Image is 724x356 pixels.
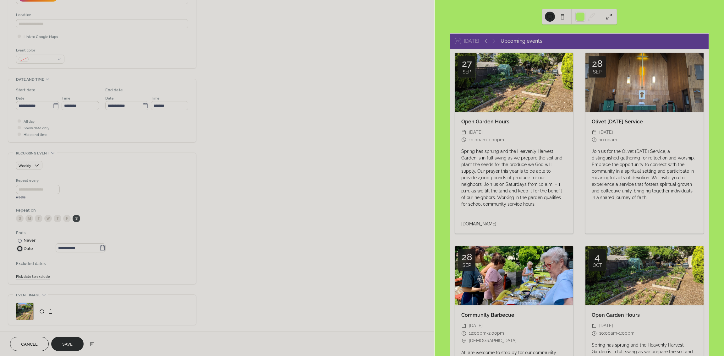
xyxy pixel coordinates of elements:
span: Time [62,95,70,102]
span: Date [105,95,114,102]
div: ​ [592,136,597,144]
div: ​ [461,129,466,136]
span: Excluded dates [16,261,188,267]
div: Event color [16,47,63,54]
span: All day [24,118,35,125]
button: Cancel [10,337,49,351]
div: ​ [461,322,466,330]
span: Show date only [24,125,49,132]
div: Repeat on [16,207,187,214]
span: [DATE] [469,129,483,136]
span: 1:00pm [619,330,634,337]
span: Save [62,341,73,348]
div: Ends [16,230,187,236]
div: Upcoming events [501,37,542,45]
div: Sep [593,70,601,74]
div: Olivet [DATE] Service [585,118,704,126]
div: Community Barbecue [455,311,573,319]
div: Sep [463,70,471,74]
div: weeks [16,195,60,200]
span: Date and time [16,76,44,83]
span: [DATE] [599,129,613,136]
span: Recurring event [16,150,49,157]
div: ​ [461,337,466,345]
span: [DATE] [599,322,613,330]
span: [DATE] [469,322,483,330]
span: 10:00am [599,136,617,144]
span: Cancel [21,341,38,348]
div: ; [16,303,34,320]
div: F [63,215,71,222]
span: Weekly [19,162,31,170]
div: Sep [463,263,471,268]
div: Spring has sprung and the Heavenly Harvest Garden is in full swing as we prepare the soil and pla... [455,148,573,227]
div: ​ [461,330,466,337]
div: Oct [593,263,602,268]
span: Hide end time [24,132,47,138]
div: Open Garden Hours [455,118,573,126]
div: M [25,215,33,222]
div: ​ [592,330,597,337]
span: Pick date to exclude [16,273,50,280]
span: 1:00pm [489,136,504,144]
div: Date [24,245,106,252]
div: T [54,215,61,222]
div: Start date [16,87,36,94]
div: Join us for the Olivet [DATE] Service, a distinguished gathering for reflection and worship. Embr... [585,148,704,201]
div: Open Garden Hours [585,311,704,319]
div: W [44,215,52,222]
div: 28 [462,252,472,262]
div: ​ [592,129,597,136]
div: End date [105,87,123,94]
span: 12:00pm [469,330,486,337]
span: - [486,330,488,337]
span: Date [16,95,25,102]
div: Location [16,12,187,18]
div: 28 [592,59,603,68]
span: Time [151,95,160,102]
div: S [73,215,80,222]
span: 10:00am [599,330,617,337]
div: 4 [595,252,600,262]
span: - [617,330,619,337]
div: Repeat every [16,177,58,184]
div: S [16,215,24,222]
span: 2:00pm [488,330,504,337]
span: Event image [16,292,41,299]
button: Save [51,337,84,351]
div: ​ [461,136,466,144]
div: T [35,215,42,222]
div: Never [24,237,36,244]
span: - [487,136,489,144]
div: 27 [462,59,472,68]
span: 10:00am [469,136,487,144]
span: [DEMOGRAPHIC_DATA] [469,337,517,345]
div: ​ [592,322,597,330]
span: Link to Google Maps [24,34,58,40]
